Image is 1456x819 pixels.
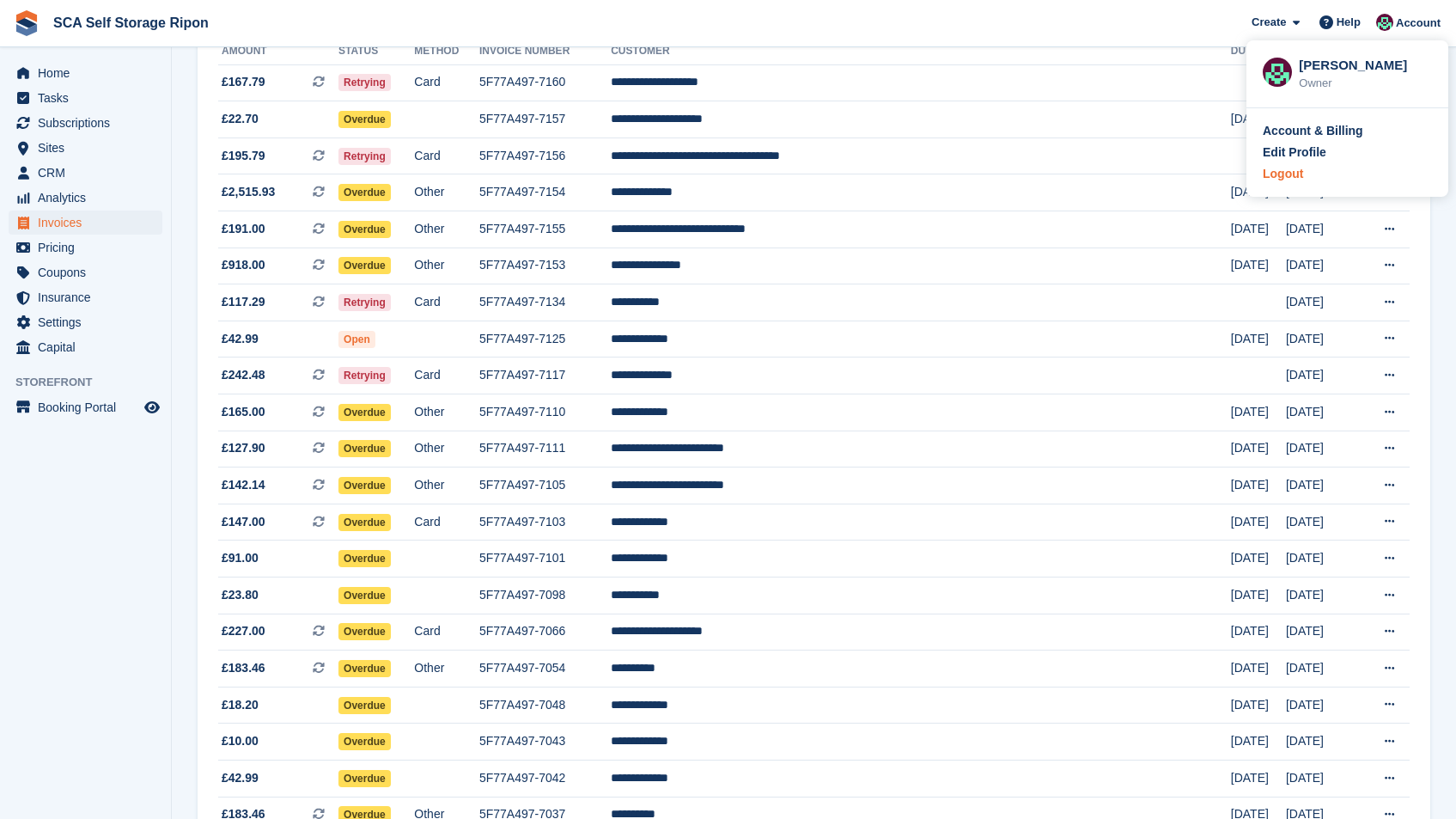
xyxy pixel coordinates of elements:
[1286,284,1357,321] td: [DATE]
[1286,504,1357,541] td: [DATE]
[414,138,479,174] td: Card
[1231,687,1286,724] td: [DATE]
[1231,211,1286,248] td: [DATE]
[479,211,611,248] td: 5F77A497-7155
[142,397,162,418] a: Preview store
[414,468,479,504] td: Other
[9,285,162,309] a: menu
[1231,504,1286,541] td: [DATE]
[1286,687,1357,724] td: [DATE]
[479,174,611,211] td: 5F77A497-7154
[38,235,141,260] span: Pricing
[1286,760,1357,797] td: [DATE]
[338,660,391,677] span: Overdue
[414,504,479,541] td: Card
[38,186,141,210] span: Analytics
[338,148,391,165] span: Retrying
[14,10,40,36] img: stora-icon-8386f47178a22dfd0bd8f6a31ec36ba5ce8667c1dd55bd0f319d3a0aa187defe.svg
[479,651,611,688] td: 5F77A497-7054
[479,504,611,541] td: 5F77A497-7103
[479,101,611,138] td: 5F77A497-7157
[479,724,611,761] td: 5F77A497-7043
[1231,651,1286,688] td: [DATE]
[414,358,479,394] td: Card
[1337,14,1361,31] span: Help
[414,431,479,468] td: Other
[479,248,611,284] td: 5F77A497-7153
[218,38,338,65] th: Amount
[414,614,479,651] td: Card
[479,358,611,394] td: 5F77A497-7117
[222,696,259,714] span: £18.20
[9,61,162,85] a: menu
[1286,321,1357,358] td: [DATE]
[479,284,611,321] td: 5F77A497-7134
[222,732,259,750] span: £10.00
[222,147,265,165] span: £195.79
[1286,468,1357,504] td: [DATE]
[414,394,479,431] td: Other
[1231,760,1286,797] td: [DATE]
[479,578,611,614] td: 5F77A497-7098
[414,651,479,688] td: Other
[1263,122,1363,140] div: Account & Billing
[479,138,611,174] td: 5F77A497-7156
[1286,651,1357,688] td: [DATE]
[1263,144,1432,162] a: Edit Profile
[479,394,611,431] td: 5F77A497-7110
[338,331,375,348] span: Open
[38,285,141,309] span: Insurance
[38,310,141,334] span: Settings
[9,211,162,235] a: menu
[9,260,162,284] a: menu
[479,321,611,358] td: 5F77A497-7125
[222,586,259,604] span: £23.80
[338,38,414,65] th: Status
[414,248,479,284] td: Other
[1286,431,1357,468] td: [DATE]
[1231,541,1286,578] td: [DATE]
[1286,211,1357,248] td: [DATE]
[9,186,162,210] a: menu
[1231,614,1286,651] td: [DATE]
[338,294,391,311] span: Retrying
[222,73,265,91] span: £167.79
[1263,58,1292,87] img: Sam Chapman
[414,211,479,248] td: Other
[1286,724,1357,761] td: [DATE]
[38,136,141,160] span: Sites
[1286,358,1357,394] td: [DATE]
[479,431,611,468] td: 5F77A497-7111
[1231,394,1286,431] td: [DATE]
[1231,578,1286,614] td: [DATE]
[1286,541,1357,578] td: [DATE]
[222,403,265,421] span: £165.00
[9,335,162,359] a: menu
[338,587,391,604] span: Overdue
[1231,174,1286,211] td: [DATE]
[222,330,259,348] span: £42.99
[222,439,265,457] span: £127.90
[38,111,141,135] span: Subscriptions
[222,622,265,640] span: £227.00
[222,220,265,238] span: £191.00
[479,760,611,797] td: 5F77A497-7042
[1299,75,1432,92] div: Owner
[38,335,141,359] span: Capital
[479,541,611,578] td: 5F77A497-7101
[338,550,391,567] span: Overdue
[338,221,391,238] span: Overdue
[9,86,162,110] a: menu
[338,404,391,421] span: Overdue
[1263,165,1432,183] a: Logout
[1252,14,1286,31] span: Create
[479,468,611,504] td: 5F77A497-7105
[1286,614,1357,651] td: [DATE]
[1299,56,1432,71] div: [PERSON_NAME]
[15,374,171,391] span: Storefront
[222,549,259,567] span: £91.00
[338,74,391,91] span: Retrying
[1231,431,1286,468] td: [DATE]
[9,161,162,185] a: menu
[1263,144,1326,162] div: Edit Profile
